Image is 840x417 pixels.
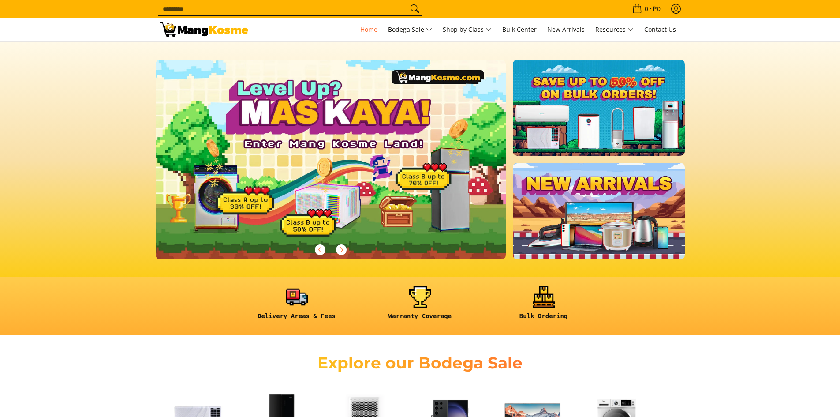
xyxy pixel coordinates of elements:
[643,6,650,12] span: 0
[356,18,382,41] a: Home
[652,6,662,12] span: ₱0
[384,18,437,41] a: Bodega Sale
[257,18,680,41] nav: Main Menu
[156,60,534,274] a: More
[591,18,638,41] a: Resources
[595,24,634,35] span: Resources
[630,4,663,14] span: •
[408,2,422,15] button: Search
[644,25,676,34] span: Contact Us
[543,18,589,41] a: New Arrivals
[310,240,330,259] button: Previous
[363,286,478,327] a: <h6><strong>Warranty Coverage</strong></h6>
[292,353,548,373] h2: Explore our Bodega Sale
[388,24,432,35] span: Bodega Sale
[332,240,351,259] button: Next
[640,18,680,41] a: Contact Us
[360,25,377,34] span: Home
[502,25,537,34] span: Bulk Center
[547,25,585,34] span: New Arrivals
[160,22,248,37] img: Mang Kosme: Your Home Appliances Warehouse Sale Partner!
[438,18,496,41] a: Shop by Class
[498,18,541,41] a: Bulk Center
[486,286,601,327] a: <h6><strong>Bulk Ordering</strong></h6>
[239,286,354,327] a: <h6><strong>Delivery Areas & Fees</strong></h6>
[443,24,492,35] span: Shop by Class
